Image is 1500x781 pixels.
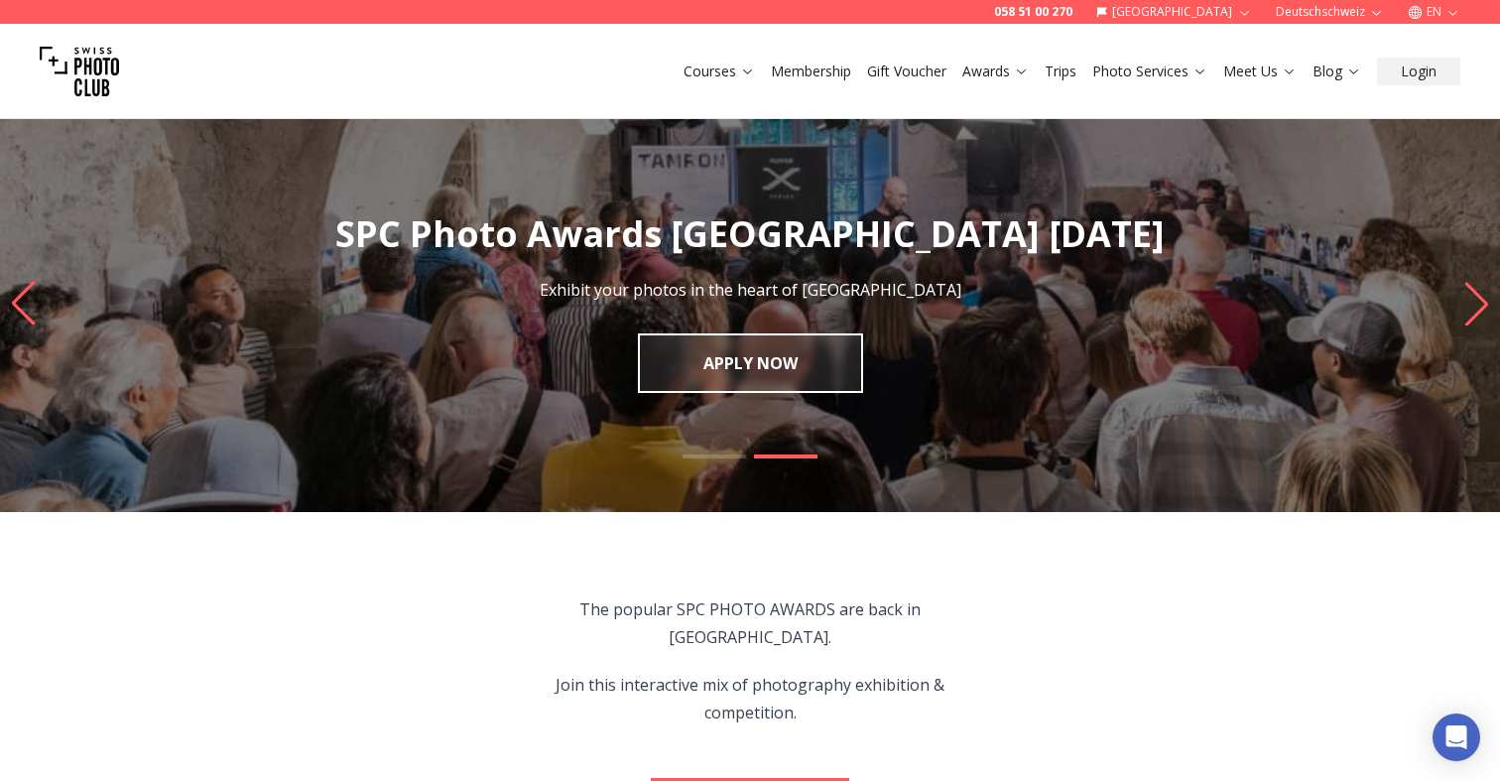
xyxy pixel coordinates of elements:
a: Gift Voucher [867,62,946,81]
button: Photo Services [1084,58,1215,85]
button: Meet Us [1215,58,1305,85]
button: Blog [1305,58,1369,85]
div: Open Intercom Messenger [1433,714,1480,761]
button: Gift Voucher [859,58,954,85]
p: The popular SPC PHOTO AWARDS are back in [GEOGRAPHIC_DATA]. [524,595,977,651]
a: APPLY NOW [638,333,863,393]
a: Trips [1045,62,1076,81]
a: Awards [962,62,1029,81]
button: Trips [1037,58,1084,85]
a: Blog [1312,62,1361,81]
button: Awards [954,58,1037,85]
img: Swiss photo club [40,32,119,111]
button: Membership [763,58,859,85]
a: 058 51 00 270 [994,4,1072,20]
a: Courses [684,62,755,81]
button: Courses [676,58,763,85]
a: Meet Us [1223,62,1297,81]
button: Login [1377,58,1460,85]
a: Membership [771,62,851,81]
a: Photo Services [1092,62,1207,81]
p: Exhibit your photos in the heart of [GEOGRAPHIC_DATA] [540,278,961,302]
p: Join this interactive mix of photography exhibition & competition. [524,671,977,726]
